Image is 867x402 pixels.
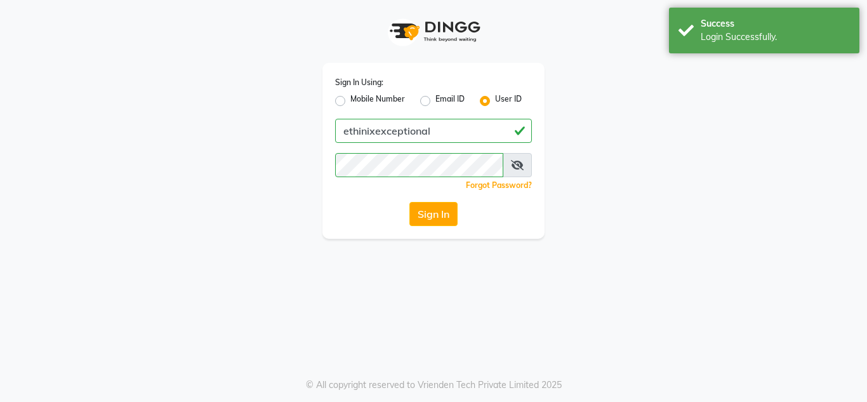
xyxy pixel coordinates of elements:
label: User ID [495,93,522,109]
a: Forgot Password? [466,180,532,190]
img: logo1.svg [383,13,484,50]
input: Username [335,119,532,143]
label: Email ID [435,93,465,109]
label: Sign In Using: [335,77,383,88]
label: Mobile Number [350,93,405,109]
div: Success [701,17,850,30]
button: Sign In [409,202,458,226]
input: Username [335,153,503,177]
div: Login Successfully. [701,30,850,44]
